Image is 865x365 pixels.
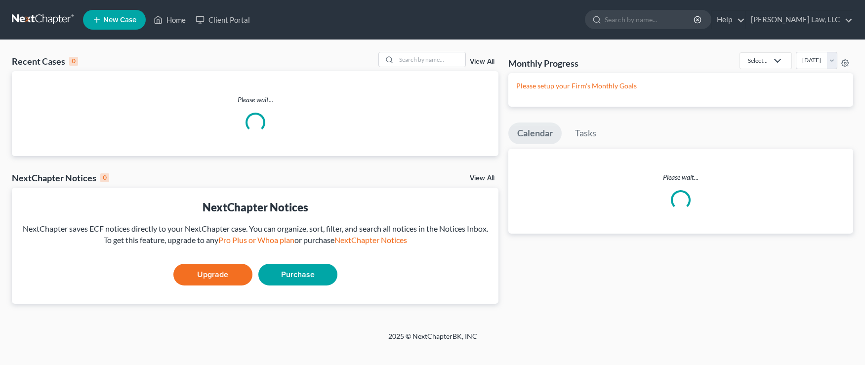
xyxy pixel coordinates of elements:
a: View All [470,175,494,182]
input: Search by name... [396,52,465,67]
div: NextChapter saves ECF notices directly to your NextChapter case. You can organize, sort, filter, ... [20,223,491,246]
div: 2025 © NextChapterBK, INC [151,331,714,349]
a: Pro Plus or Whoa plan [218,235,294,244]
h3: Monthly Progress [508,57,578,69]
div: NextChapter Notices [12,172,109,184]
div: NextChapter Notices [20,200,491,215]
input: Search by name... [605,10,695,29]
a: View All [470,58,494,65]
a: Calendar [508,122,562,144]
div: Recent Cases [12,55,78,67]
div: 0 [69,57,78,66]
a: Upgrade [173,264,252,285]
a: [PERSON_NAME] Law, LLC [746,11,853,29]
a: Help [712,11,745,29]
a: Tasks [566,122,605,144]
p: Please wait... [508,172,853,182]
div: Select... [748,56,768,65]
p: Please wait... [12,95,498,105]
p: Please setup your Firm's Monthly Goals [516,81,845,91]
div: 0 [100,173,109,182]
a: Client Portal [191,11,255,29]
span: New Case [103,16,136,24]
a: Home [149,11,191,29]
a: NextChapter Notices [334,235,407,244]
a: Purchase [258,264,337,285]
